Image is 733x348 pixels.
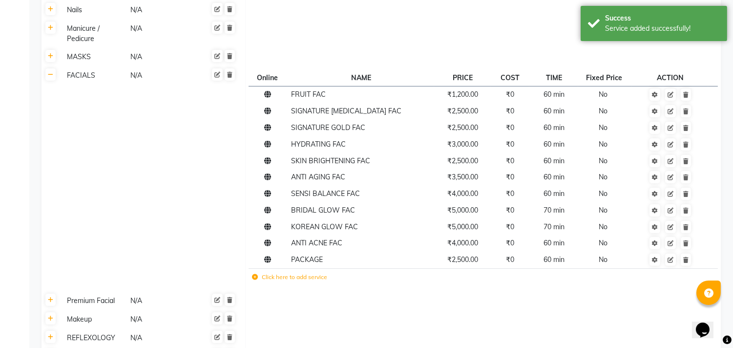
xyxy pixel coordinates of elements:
span: No [599,156,607,165]
span: FRUIT FAC [291,90,326,99]
span: 60 min [544,239,565,247]
div: REFLEXOLOGY [63,332,126,344]
span: SIGNATURE [MEDICAL_DATA] FAC [291,107,401,115]
label: Click here to add service [252,273,327,282]
span: ₹0 [506,189,514,198]
span: ₹2,500.00 [447,255,478,264]
div: N/A [129,313,192,326]
div: N/A [129,332,192,344]
th: PRICE [434,69,491,86]
div: FACIALS [63,69,126,82]
span: ANTI ACNE FAC [291,239,342,247]
span: ₹0 [506,206,514,215]
span: 60 min [544,255,565,264]
span: ₹0 [506,255,514,264]
span: SKIN BRIGHTENING FAC [291,156,370,165]
div: MASKS [63,51,126,63]
span: SENSI BALANCE FAC [291,189,360,198]
span: No [599,222,607,231]
span: 60 min [544,90,565,99]
div: Nails [63,4,126,16]
span: ANTI AGING FAC [291,173,345,181]
span: BRIDAL GLOW FAC [291,206,355,215]
div: Manicure / Pedicure [63,22,126,45]
span: No [599,206,607,215]
span: PACKAGE [291,255,323,264]
div: Success [605,13,720,23]
div: N/A [129,4,192,16]
span: No [599,123,607,132]
span: No [599,107,607,115]
div: Premium Facial [63,295,126,307]
span: 60 min [544,123,565,132]
span: ₹0 [506,107,514,115]
th: COST [491,69,529,86]
span: No [599,140,607,149]
span: 60 min [544,189,565,198]
div: N/A [129,51,192,63]
th: ACTION [632,69,708,86]
th: NAME [288,69,434,86]
span: No [599,173,607,181]
div: N/A [129,22,192,45]
span: ₹2,500.00 [447,107,478,115]
span: 60 min [544,156,565,165]
span: ₹4,000.00 [447,239,478,247]
div: N/A [129,69,192,82]
span: HYDRATING FAC [291,140,346,149]
span: ₹0 [506,123,514,132]
span: 70 min [544,222,565,231]
span: ₹4,000.00 [447,189,478,198]
span: ₹2,500.00 [447,123,478,132]
span: ₹0 [506,156,514,165]
span: ₹0 [506,140,514,149]
span: ₹0 [506,90,514,99]
span: ₹0 [506,239,514,247]
span: ₹1,200.00 [447,90,478,99]
th: TIME [529,69,578,86]
div: Service added successfully! [605,23,720,34]
span: 60 min [544,107,565,115]
span: No [599,90,607,99]
span: No [599,255,607,264]
span: ₹0 [506,173,514,181]
span: SIGNATURE GOLD FAC [291,123,365,132]
span: ₹2,500.00 [447,156,478,165]
span: 60 min [544,140,565,149]
div: Makeup [63,313,126,326]
span: 70 min [544,206,565,215]
span: ₹5,000.00 [447,206,478,215]
iframe: chat widget [692,309,723,338]
span: KOREAN GLOW FAC [291,222,358,231]
th: Fixed Price [578,69,632,86]
span: ₹3,500.00 [447,173,478,181]
span: ₹3,000.00 [447,140,478,149]
span: ₹5,000.00 [447,222,478,231]
th: Online [249,69,288,86]
span: 60 min [544,173,565,181]
span: No [599,239,607,247]
div: N/A [129,295,192,307]
span: No [599,189,607,198]
span: ₹0 [506,222,514,231]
